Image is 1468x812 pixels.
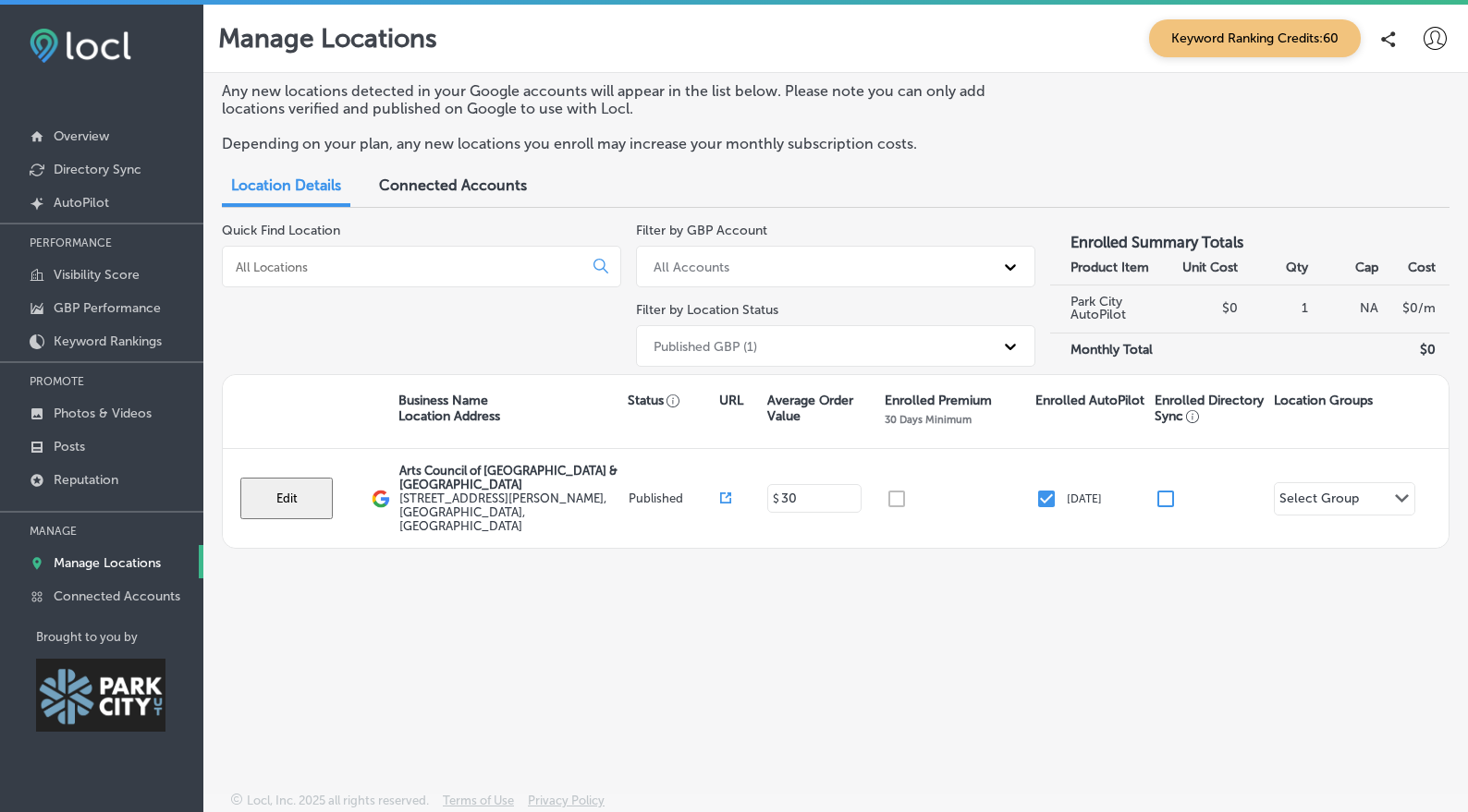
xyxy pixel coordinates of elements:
[1379,285,1450,333] td: $ 0 /m
[636,302,778,318] label: Filter by Location Status
[1239,251,1309,285] th: Qty
[885,413,972,426] p: 30 Days Minimum
[30,29,131,63] img: fda3e92497d09a02dc62c9cd864e3231.png
[54,555,161,571] p: Manage Locations
[885,393,992,408] p: Enrolled Premium
[36,630,203,644] p: Brought to you by
[1050,333,1168,367] td: Monthly Total
[1149,19,1361,57] span: Keyword Ranking Credits: 60
[54,162,141,177] p: Directory Sync
[54,333,162,349] p: Keyword Rankings
[767,393,876,424] p: Average Order Value
[1309,251,1379,285] th: Cap
[1239,285,1309,333] td: 1
[398,393,500,424] p: Business Name Location Address
[231,176,341,194] span: Location Details
[654,338,757,354] div: Published GBP (1)
[1067,492,1102,505] p: [DATE]
[1168,251,1238,285] th: Unit Cost
[1274,393,1373,408] p: Location Groups
[222,223,340,238] label: Quick Find Location
[247,794,429,807] p: Locl, Inc. 2025 all rights reserved.
[54,128,109,144] p: Overview
[54,195,109,211] p: AutoPilot
[1168,285,1238,333] td: $0
[1279,491,1359,512] div: Select Group
[234,259,579,275] input: All Locations
[628,393,719,408] p: Status
[399,464,624,491] p: Arts Council of [GEOGRAPHIC_DATA] & [GEOGRAPHIC_DATA]
[240,478,333,519] button: Edit
[636,223,767,238] label: Filter by GBP Account
[1379,251,1450,285] th: Cost
[372,490,390,508] img: logo
[1050,285,1168,333] td: Park City AutoPilot
[54,588,180,604] p: Connected Accounts
[1035,393,1144,408] p: Enrolled AutoPilot
[54,267,140,283] p: Visibility Score
[719,393,743,408] p: URL
[222,135,1020,152] p: Depending on your plan, any new locations you enroll may increase your monthly subscription costs.
[1070,260,1149,275] strong: Product Item
[1309,285,1379,333] td: NA
[399,491,624,533] label: [STREET_ADDRESS][PERSON_NAME] , [GEOGRAPHIC_DATA], [GEOGRAPHIC_DATA]
[1379,333,1450,367] td: $ 0
[1050,220,1450,251] h3: Enrolled Summary Totals
[222,82,1020,117] p: Any new locations detected in your Google accounts will appear in the list below. Please note you...
[54,439,85,454] p: Posts
[54,300,161,316] p: GBP Performance
[218,23,437,54] p: Manage Locations
[379,176,527,194] span: Connected Accounts
[54,472,118,488] p: Reputation
[629,491,720,505] p: Published
[1155,393,1265,424] p: Enrolled Directory Sync
[54,406,152,421] p: Photos & Videos
[36,659,165,732] img: Park City
[773,492,779,505] p: $
[654,259,729,274] div: All Accounts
